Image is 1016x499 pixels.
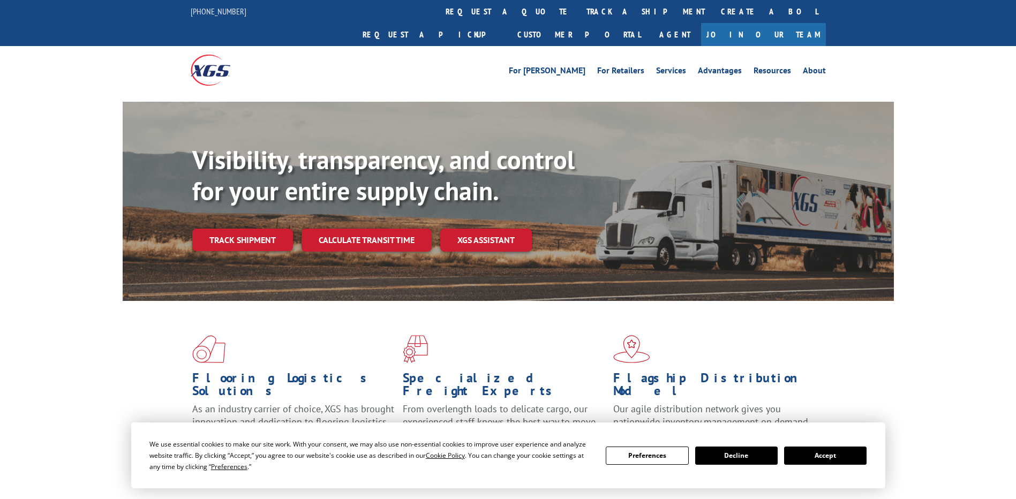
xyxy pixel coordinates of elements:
b: Visibility, transparency, and control for your entire supply chain. [192,143,575,207]
h1: Flagship Distribution Model [613,372,816,403]
span: As an industry carrier of choice, XGS has brought innovation and dedication to flooring logistics... [192,403,394,441]
span: Preferences [211,462,247,471]
div: Cookie Consent Prompt [131,422,885,488]
a: Calculate transit time [302,229,432,252]
a: Services [656,66,686,78]
a: Track shipment [192,229,293,251]
a: For Retailers [597,66,644,78]
p: From overlength loads to delicate cargo, our experienced staff knows the best way to move your fr... [403,403,605,450]
a: Join Our Team [701,23,826,46]
a: Resources [754,66,791,78]
span: Our agile distribution network gives you nationwide inventory management on demand. [613,403,810,428]
span: Cookie Policy [426,451,465,460]
h1: Specialized Freight Experts [403,372,605,403]
a: Customer Portal [509,23,649,46]
a: For [PERSON_NAME] [509,66,585,78]
img: xgs-icon-focused-on-flooring-red [403,335,428,363]
div: We use essential cookies to make our site work. With your consent, we may also use non-essential ... [149,438,593,472]
a: XGS ASSISTANT [440,229,532,252]
button: Preferences [606,447,688,465]
a: Request a pickup [355,23,509,46]
h1: Flooring Logistics Solutions [192,372,395,403]
a: Agent [649,23,701,46]
a: Advantages [698,66,742,78]
a: [PHONE_NUMBER] [191,6,246,17]
img: xgs-icon-total-supply-chain-intelligence-red [192,335,225,363]
button: Accept [784,447,867,465]
img: xgs-icon-flagship-distribution-model-red [613,335,650,363]
a: About [803,66,826,78]
button: Decline [695,447,778,465]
